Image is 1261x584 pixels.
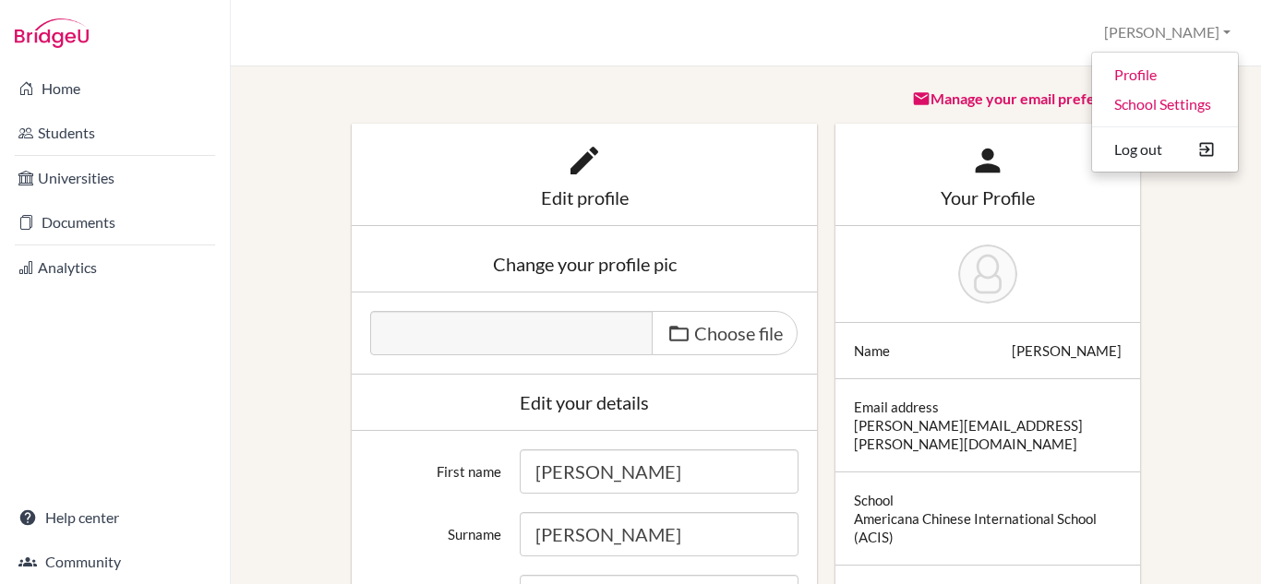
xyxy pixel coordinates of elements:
button: [PERSON_NAME] [1096,16,1239,50]
img: Bridge-U [15,18,89,48]
label: First name [361,449,510,481]
a: School Settings [1092,89,1238,119]
button: Log out [1092,135,1238,164]
div: Email address [854,398,939,416]
a: Community [4,543,226,580]
div: Edit your details [370,393,799,411]
a: Home [4,70,226,107]
a: Analytics [4,249,226,286]
div: Americana Chinese International School (ACIS) [854,509,1121,546]
div: [PERSON_NAME] [1012,341,1122,360]
span: Choose file [694,322,783,344]
a: Help center [4,499,226,536]
a: Profile [1092,60,1238,89]
a: Students [4,114,226,151]
label: Surname [361,512,510,543]
div: Name [854,341,890,360]
div: Change your profile pic [370,255,799,273]
a: Manage your email preferences [912,89,1140,107]
a: Universities [4,160,226,197]
img: Anna Chen [958,244,1017,304]
a: Documents [4,204,226,241]
div: Edit profile [370,188,799,207]
ul: [PERSON_NAME] [1091,52,1239,173]
div: Your Profile [854,188,1121,207]
div: School [854,491,894,509]
div: [PERSON_NAME][EMAIL_ADDRESS][PERSON_NAME][DOMAIN_NAME] [854,416,1121,453]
